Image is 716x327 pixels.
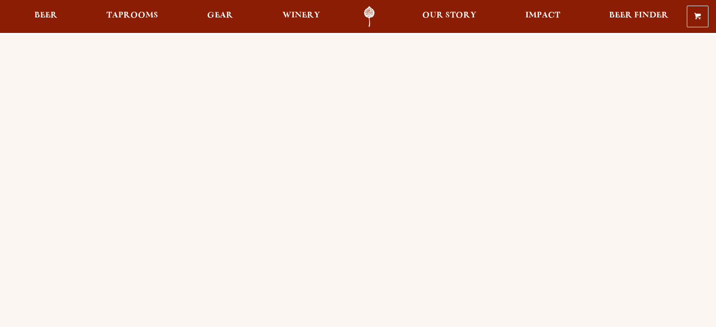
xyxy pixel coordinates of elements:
span: Beer [34,12,57,19]
a: Beer Finder [603,6,675,27]
span: Taprooms [106,12,158,19]
a: Taprooms [100,6,164,27]
span: Our Story [422,12,476,19]
a: Impact [519,6,566,27]
span: Winery [282,12,320,19]
span: Beer Finder [609,12,668,19]
span: Gear [207,12,233,19]
a: Beer [28,6,64,27]
a: Our Story [416,6,483,27]
a: Gear [201,6,239,27]
span: Impact [525,12,560,19]
a: Odell Home [352,6,387,27]
a: Winery [276,6,326,27]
